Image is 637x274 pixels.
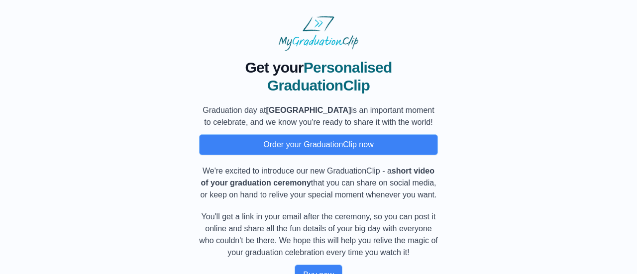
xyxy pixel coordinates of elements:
img: MyGraduationClip [279,16,358,51]
b: short video of your graduation ceremony [201,167,434,187]
p: You'll get a link in your email after the ceremony, so you can post it online and share all the f... [199,211,438,259]
span: Personalised GraduationClip [267,59,392,93]
p: Graduation day at is an important moment to celebrate, and we know you're ready to share it with ... [199,104,438,128]
span: Get your [245,59,303,76]
p: We're excited to introduce our new GraduationClip - a that you can share on social media, or keep... [199,165,438,201]
button: Order your GraduationClip now [199,134,438,155]
b: [GEOGRAPHIC_DATA] [266,106,351,114]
